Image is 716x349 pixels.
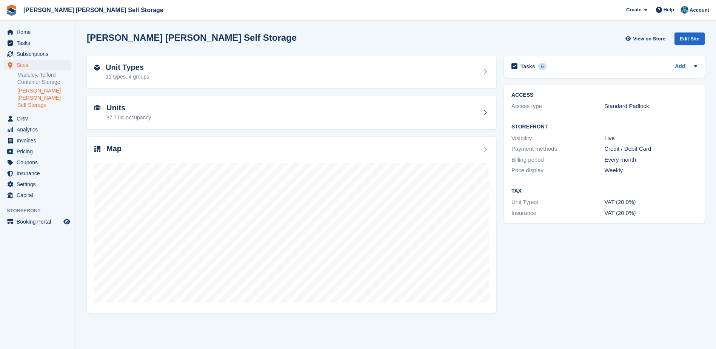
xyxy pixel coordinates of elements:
[17,113,62,124] span: CRM
[604,145,697,153] div: Credit / Debit Card
[690,6,709,14] span: Account
[511,166,604,175] div: Price display
[4,49,71,59] a: menu
[604,156,697,164] div: Every month
[17,87,71,109] a: [PERSON_NAME] [PERSON_NAME] Self Storage
[17,38,62,48] span: Tasks
[4,190,71,201] a: menu
[626,6,641,14] span: Create
[17,124,62,135] span: Analytics
[604,198,697,207] div: VAT (20.0%)
[4,113,71,124] a: menu
[538,63,547,70] div: 6
[4,168,71,179] a: menu
[674,32,705,45] div: Edit Site
[94,146,100,152] img: map-icn-33ee37083ee616e46c38cad1a60f524a97daa1e2b2c8c0bc3eb3415660979fc1.svg
[87,56,496,89] a: Unit Types 11 types, 4 groups
[511,156,604,164] div: Billing period
[106,63,149,72] h2: Unit Types
[604,102,697,111] div: Standard Padlock
[17,60,62,70] span: Sites
[511,124,697,130] h2: Storefront
[4,124,71,135] a: menu
[17,179,62,190] span: Settings
[106,103,151,112] h2: Units
[511,209,604,218] div: Insurance
[17,190,62,201] span: Capital
[17,49,62,59] span: Subscriptions
[17,216,62,227] span: Booking Portal
[633,35,665,43] span: View on Store
[674,32,705,48] a: Edit Site
[675,62,685,71] a: Add
[94,65,100,71] img: unit-type-icn-2b2737a686de81e16bb02015468b77c625bbabd49415b5ef34ead5e3b44a266d.svg
[4,27,71,37] a: menu
[604,209,697,218] div: VAT (20.0%)
[4,179,71,190] a: menu
[604,134,697,143] div: Live
[6,5,17,16] img: stora-icon-8386f47178a22dfd0bd8f6a31ec36ba5ce8667c1dd55bd0f319d3a0aa187defe.svg
[4,135,71,146] a: menu
[511,92,697,98] h2: ACCESS
[94,105,100,110] img: unit-icn-7be61d7bf1b0ce9d3e12c5938cc71ed9869f7b940bace4675aadf7bd6d80202e.svg
[624,32,668,45] a: View on Store
[4,216,71,227] a: menu
[604,166,697,175] div: Weekly
[511,134,604,143] div: Visibility
[17,71,71,86] a: Madeley, Telford - Container Storage
[17,157,62,168] span: Coupons
[17,27,62,37] span: Home
[511,198,604,207] div: Unit Types
[17,135,62,146] span: Invoices
[87,96,496,129] a: Units 87.71% occupancy
[87,137,496,313] a: Map
[62,217,71,226] a: Preview store
[664,6,674,14] span: Help
[106,114,151,122] div: 87.71% occupancy
[106,73,149,81] div: 11 types, 4 groups
[7,207,75,215] span: Storefront
[511,188,697,194] h2: Tax
[17,168,62,179] span: Insurance
[4,60,71,70] a: menu
[20,4,166,16] a: [PERSON_NAME] [PERSON_NAME] Self Storage
[4,157,71,168] a: menu
[681,6,688,14] img: Jake Timmins
[4,38,71,48] a: menu
[511,145,604,153] div: Payment methods
[511,102,604,111] div: Access type
[520,63,535,70] h2: Tasks
[17,146,62,157] span: Pricing
[106,144,122,153] h2: Map
[4,146,71,157] a: menu
[87,32,297,43] h2: [PERSON_NAME] [PERSON_NAME] Self Storage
